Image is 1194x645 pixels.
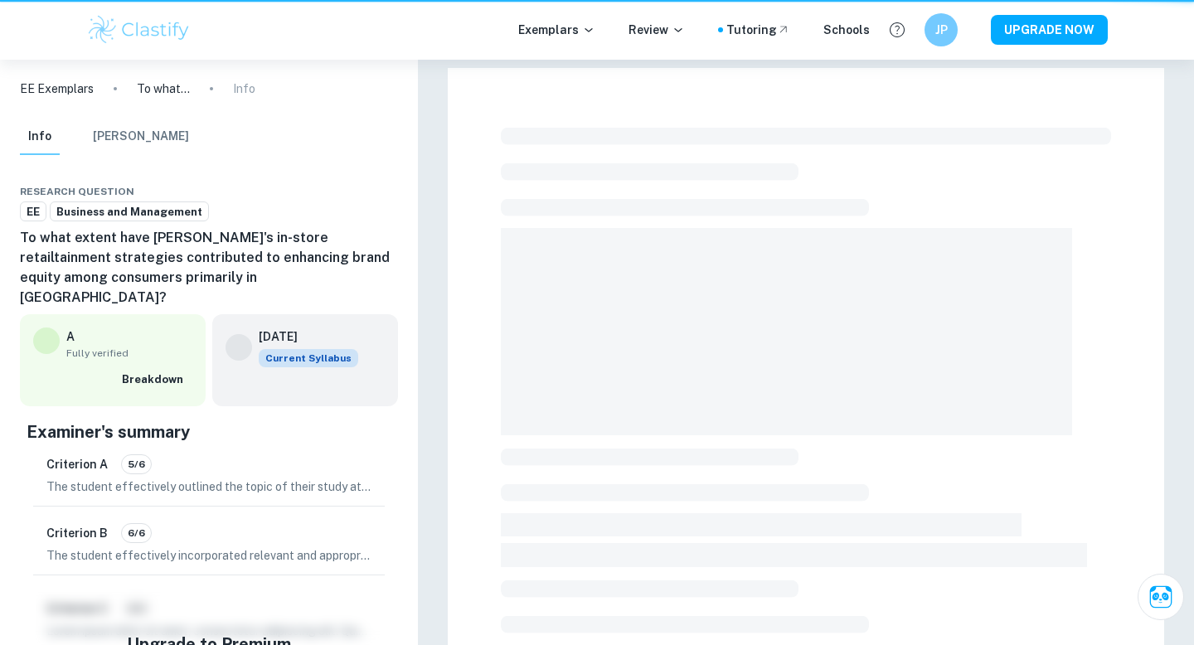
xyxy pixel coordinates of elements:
div: Report issue [385,182,398,201]
span: Business and Management [51,204,208,221]
span: 6/6 [122,526,151,541]
button: Help and Feedback [883,16,911,44]
button: [PERSON_NAME] [93,119,189,155]
span: Fully verified [66,346,192,361]
p: Review [629,21,685,39]
span: Research question [20,184,134,199]
a: Tutoring [726,21,790,39]
button: UPGRADE NOW [991,15,1108,45]
h6: Criterion B [46,524,108,542]
div: Share [335,182,348,201]
p: The student effectively outlined the topic of their study at the beginning of the essay, clearly ... [46,478,371,496]
a: Schools [823,21,870,39]
div: Bookmark [368,182,381,201]
div: This exemplar is based on the current syllabus. Feel free to refer to it for inspiration/ideas wh... [259,349,358,367]
p: To what extent have [PERSON_NAME]'s in-store retailtainment strategies contributed to enhancing b... [137,80,190,98]
button: JP [925,13,958,46]
a: Business and Management [50,201,209,222]
img: Clastify logo [86,13,192,46]
p: The student effectively incorporated relevant and appropriate source material throughout the essa... [46,546,371,565]
button: Info [20,119,60,155]
button: Ask Clai [1138,574,1184,620]
span: Current Syllabus [259,349,358,367]
p: Info [233,80,255,98]
p: Exemplars [518,21,595,39]
h6: JP [932,21,951,39]
p: A [66,327,75,346]
div: Download [352,182,365,201]
h6: To what extent have [PERSON_NAME]'s in-store retailtainment strategies contributed to enhancing b... [20,228,398,308]
span: 5/6 [122,457,151,472]
h6: Criterion A [46,455,108,473]
a: EE Exemplars [20,80,94,98]
button: Breakdown [118,367,192,392]
h5: Examiner's summary [27,419,391,444]
a: EE [20,201,46,222]
span: EE [21,204,46,221]
h6: [DATE] [259,327,345,346]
